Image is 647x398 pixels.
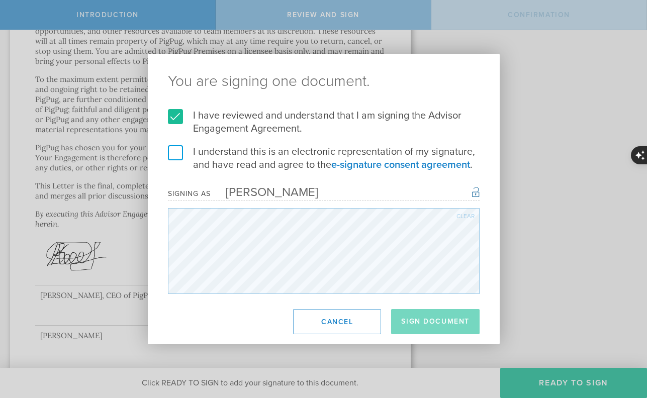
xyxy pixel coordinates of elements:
button: Sign Document [391,309,480,334]
div: Signing as [168,189,211,198]
div: [PERSON_NAME] [211,185,318,200]
ng-pluralize: You are signing one document. [168,74,480,89]
a: e-signature consent agreement [331,159,470,171]
label: I have reviewed and understand that I am signing the Advisor Engagement Agreement. [168,109,480,135]
label: I understand this is an electronic representation of my signature, and have read and agree to the . [168,145,480,171]
button: Cancel [293,309,381,334]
